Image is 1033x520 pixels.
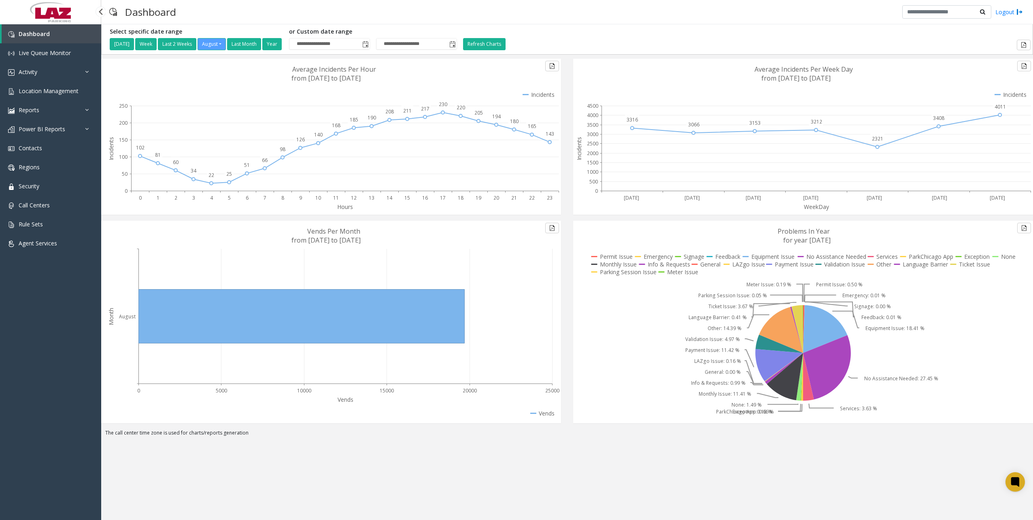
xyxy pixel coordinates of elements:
text: 3500 [587,121,598,128]
text: 3000 [587,131,598,138]
text: [DATE] [803,194,818,201]
text: 11 [333,194,339,201]
button: Export to pdf [1017,61,1031,71]
text: 1500 [587,159,598,166]
text: Payment Issue: 11.42 % [685,347,740,354]
text: 500 [589,178,598,185]
span: Toggle popup [361,38,370,50]
text: [DATE] [867,194,882,201]
text: Vends [338,396,353,403]
text: 14 [387,194,393,201]
button: Export to pdf [1017,223,1031,233]
text: 15 [404,194,410,201]
text: 3066 [688,121,699,128]
text: from [DATE] to [DATE] [761,74,831,83]
img: 'icon' [8,241,15,247]
button: Export to pdf [545,61,559,71]
text: 1 [157,194,159,201]
text: 15000 [380,387,394,394]
text: 4000 [587,112,598,119]
text: 3 [192,194,195,201]
text: Hours [337,203,353,211]
text: 168 [332,122,340,129]
text: 18 [458,194,463,201]
img: pageIcon [109,2,117,22]
text: 2321 [872,135,883,142]
text: Validation Issue: 4.97 % [685,336,740,343]
text: 0 [125,188,128,194]
text: 4500 [587,102,598,109]
text: 2000 [587,150,598,157]
span: Security [19,182,39,190]
text: 13 [369,194,374,201]
text: [DATE] [624,194,639,201]
text: [DATE] [746,194,761,201]
button: Refresh Charts [463,38,506,50]
text: Signage: 0.00 % [854,303,891,310]
text: Meter Issue: 0.19 % [746,281,791,288]
text: from [DATE] to [DATE] [291,74,361,83]
img: 'icon' [8,69,15,76]
span: Power BI Reports [19,125,65,133]
span: Call Centers [19,201,50,209]
text: Other: 14.39 % [708,325,742,332]
img: 'icon' [8,126,15,133]
text: 1000 [587,168,598,175]
text: Feedback: 0.01 % [861,314,901,321]
span: Toggle popup [448,38,457,50]
text: for year [DATE] [783,236,831,245]
text: 7 [264,194,266,201]
text: 51 [244,162,250,168]
text: 60 [173,159,179,166]
text: 25 [226,170,232,177]
text: 17 [440,194,446,201]
a: Dashboard [2,24,101,43]
h5: Select specific date range [110,28,283,35]
text: Emergency: 0.01 % [842,292,886,299]
text: Ticket Issue: 3.67 % [708,303,753,310]
text: 3316 [627,116,638,123]
img: 'icon' [8,145,15,152]
text: 2 [174,194,177,201]
text: 4011 [995,103,1006,110]
text: 23 [547,194,553,201]
text: 165 [528,123,536,130]
text: 9 [299,194,302,201]
text: 19 [476,194,481,201]
text: 150 [119,136,128,143]
text: 2500 [587,140,598,147]
img: 'icon' [8,183,15,190]
text: 50 [122,170,128,177]
text: Problems In Year [778,227,830,236]
text: from [DATE] to [DATE] [291,236,361,245]
text: August [119,313,136,320]
div: The call center time zone is used for charts/reports generation [101,429,1033,441]
span: Contacts [19,144,42,152]
span: Rule Sets [19,220,43,228]
text: Vends Per Month [307,227,360,236]
h3: Dashboard [121,2,180,22]
span: Location Management [19,87,79,95]
text: 230 [439,101,447,108]
button: Export to pdf [545,223,559,233]
text: 126 [296,136,305,143]
text: General: 0.00 % [705,369,741,375]
text: 100 [119,153,128,160]
span: Activity [19,68,37,76]
text: 5 [228,194,231,201]
button: Export to pdf [1017,40,1031,50]
text: 22 [208,172,214,179]
button: Week [135,38,157,50]
text: Average Incidents Per Week Day [755,65,853,74]
text: 140 [314,131,323,138]
img: 'icon' [8,202,15,209]
text: 10 [315,194,321,201]
button: Last Month [227,38,261,50]
text: WeekDay [804,203,829,211]
text: 185 [350,116,358,123]
span: Agent Services [19,239,57,247]
text: Month [107,308,115,325]
text: 3153 [749,119,761,126]
text: Incidents [575,137,583,160]
text: 4 [210,194,213,201]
